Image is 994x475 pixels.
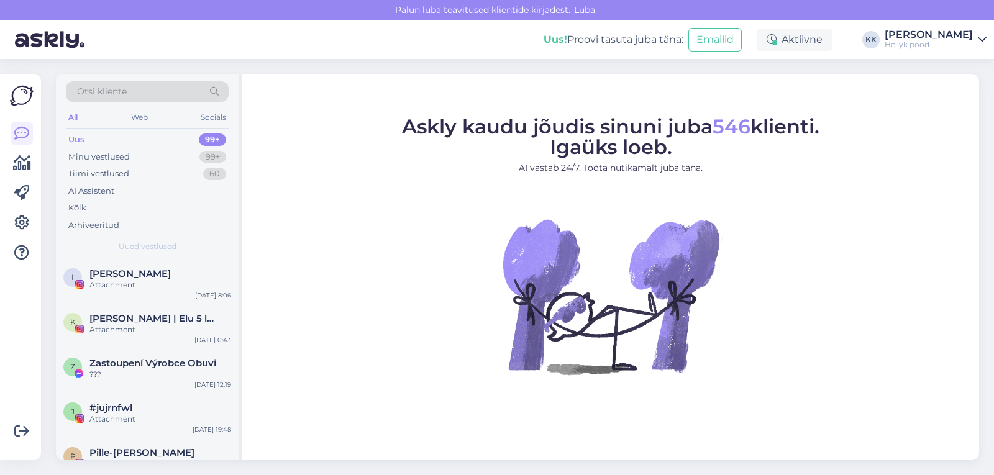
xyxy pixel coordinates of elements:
[544,32,683,47] div: Proovi tasuta juba täna:
[89,447,194,458] span: Pille-Riin Tammik
[885,40,973,50] div: Hellyk pood
[198,109,229,125] div: Socials
[68,133,84,146] div: Uus
[68,151,130,163] div: Minu vestlused
[119,241,176,252] span: Uued vestlused
[195,291,231,300] div: [DATE] 8:06
[68,219,119,232] div: Arhiveeritud
[89,458,231,469] div: 39 ka on neid v
[70,317,76,327] span: K
[199,133,226,146] div: 99+
[885,30,987,50] a: [PERSON_NAME]Hellyk pood
[70,362,75,371] span: Z
[68,202,86,214] div: Kõik
[402,114,819,159] span: Askly kaudu jõudis sinuni juba klienti. Igaüks loeb.
[194,380,231,389] div: [DATE] 12:19
[757,29,832,51] div: Aktiivne
[89,402,132,414] span: #jujrnfwl
[713,114,750,138] span: 546
[71,407,75,416] span: j
[862,31,880,48] div: KK
[544,34,567,45] b: Uus!
[89,313,219,324] span: Kristiina Kruus | Elu 5 lapsega
[68,185,114,197] div: AI Assistent
[71,273,74,282] span: I
[89,279,231,291] div: Attachment
[68,168,129,180] div: Tiimi vestlused
[77,85,127,98] span: Otsi kliente
[203,168,226,180] div: 60
[499,184,723,408] img: No Chat active
[89,369,231,380] div: ???
[402,161,819,174] p: AI vastab 24/7. Tööta nutikamalt juba täna.
[688,28,742,52] button: Emailid
[89,268,171,279] span: Inga Kubu
[570,4,599,16] span: Luba
[194,335,231,345] div: [DATE] 0:43
[193,425,231,434] div: [DATE] 19:48
[70,451,76,461] span: P
[10,84,34,107] img: Askly Logo
[129,109,150,125] div: Web
[89,414,231,425] div: Attachment
[199,151,226,163] div: 99+
[89,324,231,335] div: Attachment
[89,358,216,369] span: Zastoupení Výrobce Obuvi
[885,30,973,40] div: [PERSON_NAME]
[66,109,80,125] div: All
